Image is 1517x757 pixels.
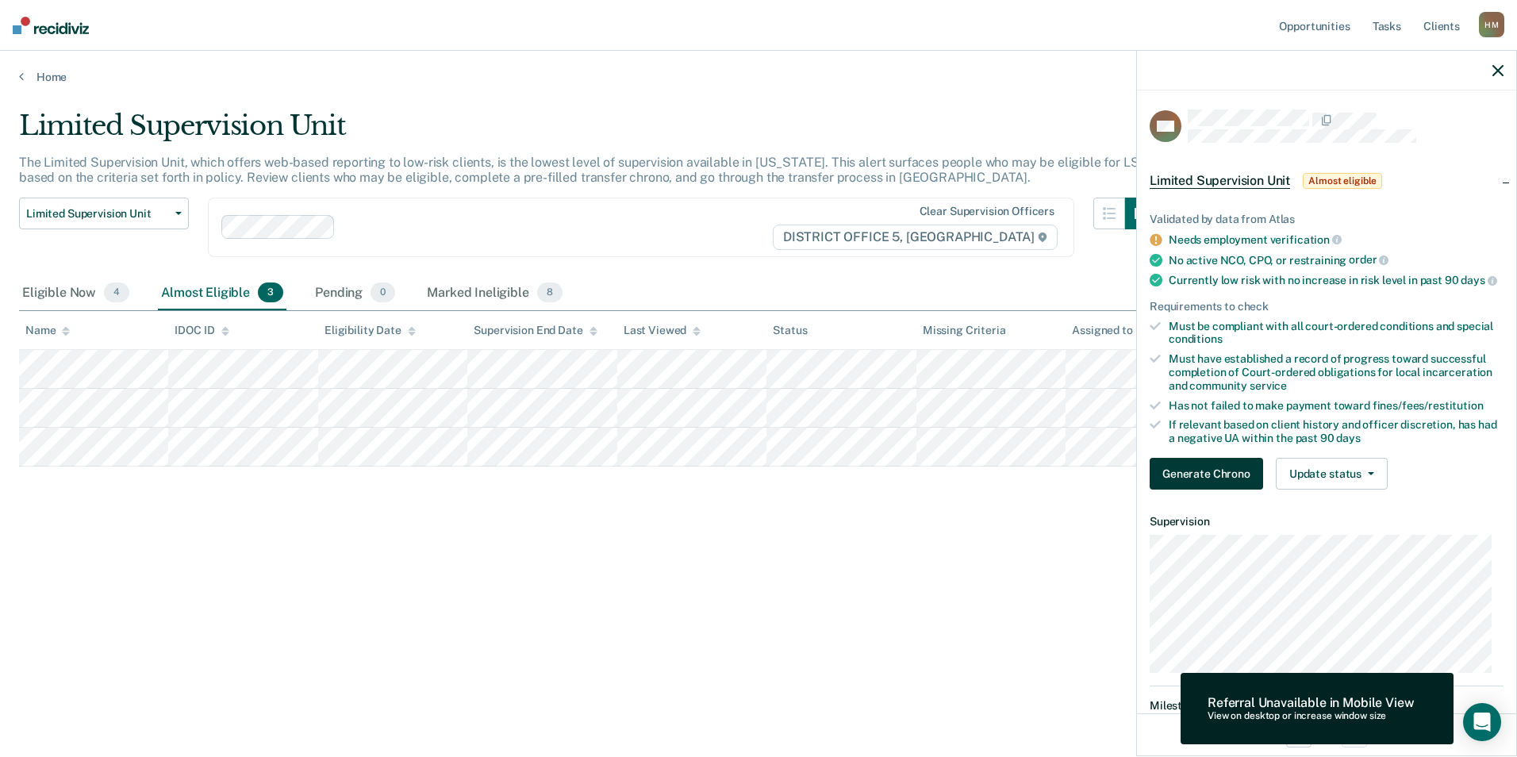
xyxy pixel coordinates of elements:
span: order [1349,253,1388,266]
img: Recidiviz [13,17,89,34]
button: Update status [1276,458,1388,490]
span: DISTRICT OFFICE 5, [GEOGRAPHIC_DATA] [773,225,1058,250]
span: 3 [258,282,283,303]
div: Marked Ineligible [424,276,566,311]
div: No active NCO, CPO, or restraining [1169,253,1504,267]
span: 4 [104,282,129,303]
a: Navigate to form link [1150,458,1269,490]
button: Generate Chrono [1150,458,1263,490]
div: Has not failed to make payment toward [1169,399,1504,413]
a: Home [19,70,1498,84]
div: Referral Unavailable in Mobile View [1208,695,1414,710]
p: The Limited Supervision Unit, which offers web-based reporting to low-risk clients, is the lowest... [19,155,1147,185]
span: days [1461,274,1496,286]
div: IDOC ID [175,324,229,337]
div: Name [25,324,70,337]
dt: Supervision [1150,515,1504,528]
div: Must be compliant with all court-ordered conditions and special conditions [1169,320,1504,347]
div: Currently low risk with no increase in risk level in past 90 [1169,273,1504,287]
div: H M [1479,12,1504,37]
div: Supervision End Date [474,324,597,337]
div: Pending [312,276,398,311]
span: 0 [371,282,395,303]
span: Limited Supervision Unit [1150,173,1290,189]
span: service [1250,379,1287,392]
span: 8 [537,282,563,303]
span: fines/fees/restitution [1373,399,1484,412]
div: Clear supervision officers [920,205,1054,218]
div: Status [773,324,807,337]
div: Missing Criteria [923,324,1006,337]
div: Needs employment verification [1169,232,1504,247]
div: 3 / 3 [1137,713,1516,755]
div: Open Intercom Messenger [1463,703,1501,741]
div: Limited Supervision UnitAlmost eligible [1137,156,1516,206]
div: Eligibility Date [325,324,416,337]
div: Limited Supervision Unit [19,110,1157,155]
span: Almost eligible [1303,173,1382,189]
span: days [1336,432,1360,444]
div: Assigned to [1072,324,1146,337]
div: Validated by data from Atlas [1150,213,1504,226]
div: If relevant based on client history and officer discretion, has had a negative UA within the past 90 [1169,418,1504,445]
dt: Milestones [1150,699,1504,713]
span: Limited Supervision Unit [26,207,169,221]
div: View on desktop or increase window size [1208,711,1414,722]
div: Eligible Now [19,276,132,311]
div: Must have established a record of progress toward successful completion of Court-ordered obligati... [1169,352,1504,392]
div: Requirements to check [1150,300,1504,313]
div: Last Viewed [624,324,701,337]
div: Almost Eligible [158,276,286,311]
